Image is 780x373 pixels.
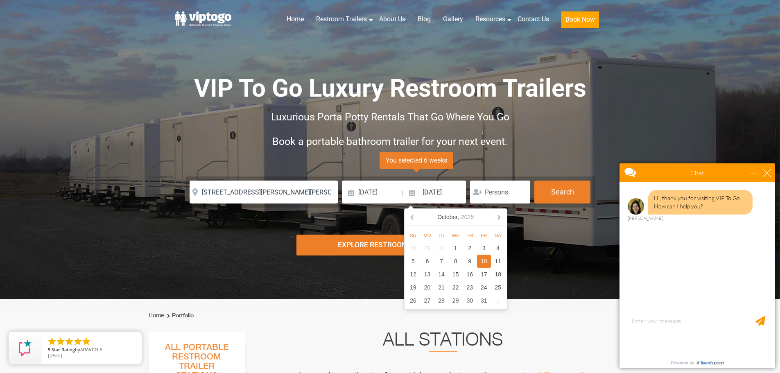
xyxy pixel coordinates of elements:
[256,332,630,352] h2: All Stations
[342,181,400,203] input: Delivery
[448,255,463,268] div: 8
[406,242,421,255] div: 28
[448,281,463,294] div: 22
[477,255,491,268] div: 10
[491,242,505,255] div: 4
[434,255,449,268] div: 7
[310,10,373,28] a: Restroom Trailers
[420,242,434,255] div: 29
[373,10,411,28] a: About Us
[434,268,449,281] div: 14
[491,255,505,268] div: 11
[271,111,509,123] span: Luxurious Porta Potty Rentals That Go Where You Go
[73,337,83,346] li: 
[420,294,434,307] div: 27
[47,337,57,346] li: 
[434,294,449,307] div: 28
[56,337,66,346] li: 
[491,281,505,294] div: 25
[615,158,780,373] iframe: Live Chat Box
[463,231,477,240] div: Th
[420,231,434,240] div: Mo
[420,281,434,294] div: 20
[404,181,466,203] input: Pickup
[406,268,421,281] div: 12
[561,11,599,28] button: Book Now
[463,268,477,281] div: 16
[461,212,474,222] i: 2025
[491,294,505,307] div: 1
[491,231,505,240] div: Sa
[448,268,463,281] div: 15
[534,181,590,203] button: Search
[477,231,491,240] div: Fr
[470,181,530,203] input: Persons
[280,10,310,28] a: Home
[434,210,477,224] div: October,
[48,346,50,353] span: 5
[81,337,91,346] li: 
[477,294,491,307] div: 31
[165,311,194,321] li: Portfolio
[555,10,605,33] a: Book Now
[477,281,491,294] div: 24
[401,181,403,207] span: |
[469,10,511,28] a: Resources
[380,152,453,169] span: You selected 6 weeks
[463,242,477,255] div: 2
[448,294,463,307] div: 29
[190,181,338,203] input: Where do you need your restroom?
[420,268,434,281] div: 13
[437,10,469,28] a: Gallery
[149,312,164,319] a: Home
[406,255,421,268] div: 5
[477,268,491,281] div: 17
[64,337,74,346] li: 
[17,340,33,356] img: Review Rating
[477,242,491,255] div: 3
[511,10,555,28] a: Contact Us
[463,294,477,307] div: 30
[434,242,449,255] div: 30
[420,255,434,268] div: 6
[406,294,421,307] div: 26
[463,281,477,294] div: 23
[52,346,75,353] span: Star Rating
[448,231,463,240] div: We
[80,346,104,353] span: ARAVCO A.
[272,136,508,147] span: Book a portable bathroom trailer for your next event.
[194,74,586,103] span: VIP To Go Luxury Restroom Trailers
[406,231,421,240] div: Su
[463,255,477,268] div: 9
[411,10,437,28] a: Blog
[48,347,135,353] span: by
[48,352,62,358] span: [DATE]
[491,268,505,281] div: 18
[448,242,463,255] div: 1
[406,281,421,294] div: 19
[296,235,484,255] div: Explore Restroom Trailers
[434,231,449,240] div: Tu
[434,281,449,294] div: 21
